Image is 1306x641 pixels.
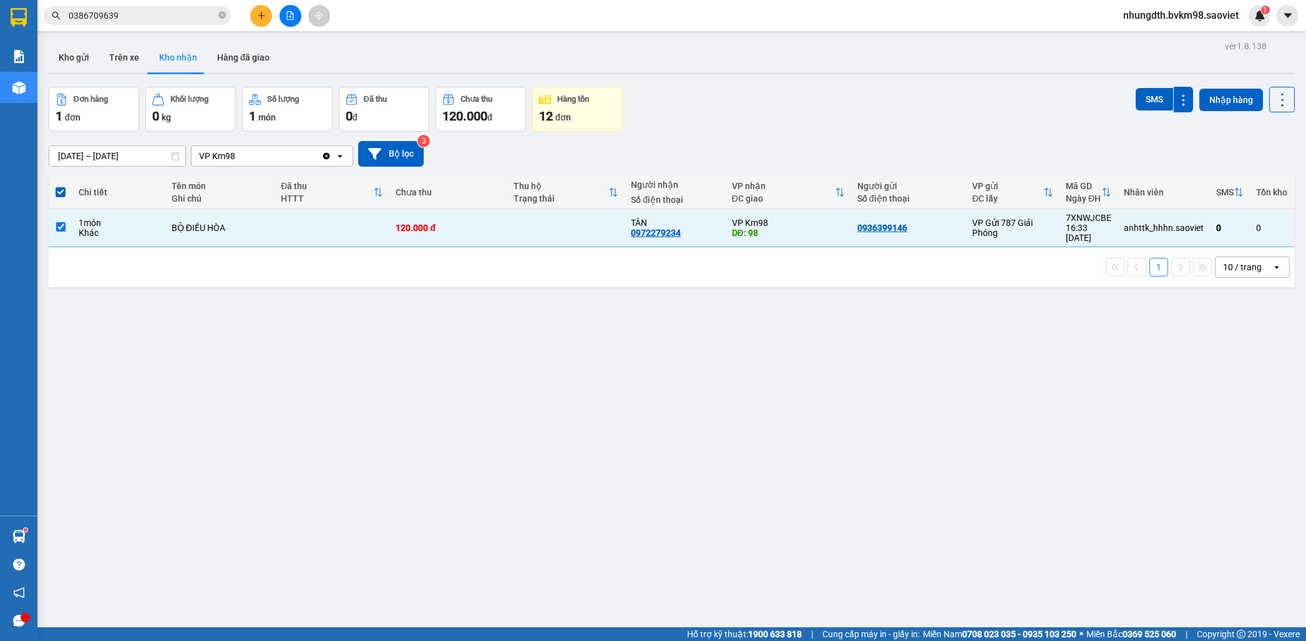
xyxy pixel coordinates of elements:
[487,112,492,122] span: đ
[1256,223,1287,233] div: 0
[631,195,719,205] div: Số điện thoại
[12,530,26,543] img: warehouse-icon
[1223,261,1262,273] div: 10 / trang
[249,109,256,124] span: 1
[631,218,719,228] div: TÂN
[275,176,389,209] th: Toggle SortBy
[250,5,272,27] button: plus
[49,146,185,166] input: Select a date range.
[1225,39,1267,53] div: ver 1.8.138
[1256,187,1287,197] div: Tồn kho
[65,112,80,122] span: đơn
[207,42,280,72] button: Hàng đã giao
[1277,5,1299,27] button: caret-down
[364,95,387,104] div: Đã thu
[1066,223,1111,243] div: 16:33 [DATE]
[1237,630,1245,639] span: copyright
[236,150,238,162] input: Selected VP Km98.
[461,95,492,104] div: Chưa thu
[258,112,276,122] span: món
[557,95,589,104] div: Hàng tồn
[857,193,960,203] div: Số điện thoại
[732,228,845,238] div: DĐ: 98
[822,627,920,641] span: Cung cấp máy in - giấy in:
[172,181,269,191] div: Tên món
[1254,10,1265,21] img: icon-new-feature
[13,587,25,599] span: notification
[1210,176,1250,209] th: Toggle SortBy
[145,87,236,132] button: Khối lượng0kg
[442,109,487,124] span: 120.000
[339,87,429,132] button: Đã thu0đ
[726,176,851,209] th: Toggle SortBy
[11,8,27,27] img: logo-vxr
[1123,629,1176,639] strong: 0369 525 060
[1136,88,1173,110] button: SMS
[314,11,323,20] span: aim
[49,42,99,72] button: Kho gửi
[1066,181,1101,191] div: Mã GD
[24,528,27,532] sup: 1
[972,193,1043,203] div: ĐC lấy
[972,218,1053,238] div: VP Gửi 787 Giải Phóng
[13,615,25,627] span: message
[396,187,500,197] div: Chưa thu
[281,181,373,191] div: Đã thu
[358,141,424,167] button: Bộ lọc
[631,228,681,238] div: 0972279234
[1066,193,1101,203] div: Ngày ĐH
[1216,223,1244,233] div: 0
[1060,176,1118,209] th: Toggle SortBy
[172,223,269,233] div: BỘ ĐIỀU HÒA
[732,218,845,228] div: VP Km98
[267,95,299,104] div: Số lượng
[280,5,301,27] button: file-add
[631,180,719,190] div: Người nhận
[1186,627,1187,641] span: |
[199,150,235,162] div: VP Km98
[1261,6,1270,14] sup: 1
[555,112,571,122] span: đơn
[507,176,625,209] th: Toggle SortBy
[514,181,608,191] div: Thu hộ
[242,87,333,132] button: Số lượng1món
[74,95,108,104] div: Đơn hàng
[257,11,266,20] span: plus
[1282,10,1294,21] span: caret-down
[1086,627,1176,641] span: Miền Bắc
[99,42,149,72] button: Trên xe
[514,193,608,203] div: Trạng thái
[286,11,295,20] span: file-add
[218,11,226,19] span: close-circle
[12,50,26,63] img: solution-icon
[532,87,623,132] button: Hàng tồn12đơn
[13,559,25,570] span: question-circle
[172,193,269,203] div: Ghi chú
[149,42,207,72] button: Kho nhận
[396,223,500,233] div: 120.000 đ
[966,176,1060,209] th: Toggle SortBy
[218,10,226,22] span: close-circle
[353,112,358,122] span: đ
[923,627,1076,641] span: Miền Nam
[12,81,26,94] img: warehouse-icon
[79,228,158,238] div: Khác
[79,218,158,228] div: 1 món
[962,629,1076,639] strong: 0708 023 035 - 0935 103 250
[1124,187,1204,197] div: Nhân viên
[335,151,345,161] svg: open
[857,181,960,191] div: Người gửi
[162,112,171,122] span: kg
[1199,89,1263,111] button: Nhập hàng
[811,627,813,641] span: |
[69,9,216,22] input: Tìm tên, số ĐT hoặc mã đơn
[308,5,330,27] button: aim
[346,109,353,124] span: 0
[972,181,1043,191] div: VP gửi
[281,193,373,203] div: HTTT
[1124,223,1204,233] div: anhttk_hhhn.saoviet
[1216,187,1234,197] div: SMS
[79,187,158,197] div: Chi tiết
[56,109,62,124] span: 1
[152,109,159,124] span: 0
